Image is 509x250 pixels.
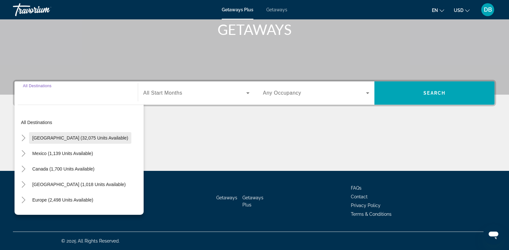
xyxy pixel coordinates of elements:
a: Contact [351,194,368,199]
span: Canada (1,700 units available) [32,166,95,172]
span: DB [484,6,492,13]
span: © 2025 All Rights Reserved. [61,238,120,244]
button: Change language [432,5,444,15]
button: Toggle Europe (2,498 units available) [18,194,29,206]
button: Change currency [454,5,470,15]
a: Terms & Conditions [351,212,392,217]
span: USD [454,8,463,13]
span: en [432,8,438,13]
span: Search [423,90,445,96]
a: Getaways [216,195,237,200]
button: [GEOGRAPHIC_DATA] (1,018 units available) [29,179,129,190]
span: All destinations [21,120,52,125]
span: All Start Months [143,90,182,96]
button: Mexico (1,139 units available) [29,148,96,159]
div: Search widget [15,81,494,105]
a: Getaways Plus [222,7,253,12]
a: Privacy Policy [351,203,381,208]
span: Any Occupancy [263,90,301,96]
span: [GEOGRAPHIC_DATA] (1,018 units available) [32,182,126,187]
button: All destinations [18,117,144,128]
button: Toggle United States (32,075 units available) [18,132,29,144]
iframe: Button to launch messaging window [483,224,504,245]
span: All Destinations [23,84,52,88]
button: Australia (195 units available) [29,210,96,221]
a: FAQs [351,185,361,191]
button: Canada (1,700 units available) [29,163,98,175]
button: User Menu [479,3,496,16]
button: [GEOGRAPHIC_DATA] (32,075 units available) [29,132,131,144]
a: Getaways Plus [242,195,263,207]
a: Getaways [266,7,287,12]
button: Toggle Mexico (1,139 units available) [18,148,29,159]
button: Toggle Caribbean & Atlantic Islands (1,018 units available) [18,179,29,190]
a: Travorium [13,1,77,18]
button: Toggle Canada (1,700 units available) [18,163,29,175]
button: Toggle Australia (195 units available) [18,210,29,221]
button: Europe (2,498 units available) [29,194,97,206]
h1: SEE THE WORLD WITH TRAVORIUM GETAWAYS [134,4,376,38]
span: Europe (2,498 units available) [32,197,93,203]
button: Search [374,81,494,105]
span: [GEOGRAPHIC_DATA] (32,075 units available) [32,135,128,141]
span: Mexico (1,139 units available) [32,151,93,156]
